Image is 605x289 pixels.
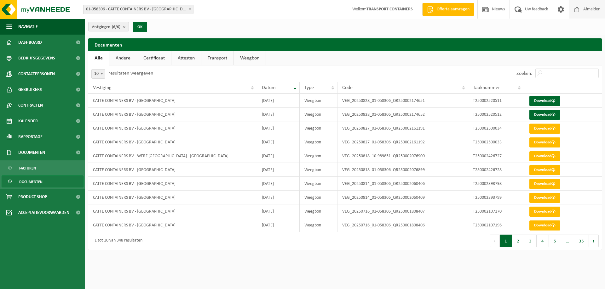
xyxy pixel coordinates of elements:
td: VEG_20250818_10-989851_QR250002076900 [337,149,468,163]
td: [DATE] [257,191,300,204]
a: Attesten [171,51,201,65]
span: Facturen [19,162,36,174]
span: Offerte aanvragen [435,6,471,13]
td: CATTE CONTAINERS BV - [GEOGRAPHIC_DATA] [88,121,257,135]
span: Code [342,85,353,90]
td: Weegbon [300,218,337,232]
span: Navigatie [18,19,38,35]
td: VEG_20250716_01-058306_QR250001808407 [337,204,468,218]
span: 01-058306 - CATTE CONTAINERS BV - OUDENAARDE [84,5,193,14]
a: Weegbon [234,51,266,65]
td: T250002426728 [468,163,524,177]
span: Datum [262,85,276,90]
div: 1 tot 10 van 348 resultaten [91,235,142,247]
td: [DATE] [257,94,300,108]
a: Download [529,220,560,231]
span: Acceptatievoorwaarden [18,205,69,220]
button: 5 [549,235,561,247]
span: Product Shop [18,189,47,205]
td: Weegbon [300,94,337,108]
td: T250002426727 [468,149,524,163]
a: Download [529,193,560,203]
td: Weegbon [300,121,337,135]
a: Download [529,96,560,106]
td: [DATE] [257,149,300,163]
button: Previous [490,235,500,247]
td: T250002500034 [468,121,524,135]
td: [DATE] [257,163,300,177]
td: [DATE] [257,204,300,218]
a: Andere [109,51,137,65]
td: T250002500033 [468,135,524,149]
span: Gebruikers [18,82,42,97]
span: Documenten [18,145,45,160]
span: Type [304,85,314,90]
button: 35 [574,235,589,247]
label: Zoeken: [516,71,532,76]
span: Rapportage [18,129,43,145]
button: 2 [512,235,524,247]
span: … [561,235,574,247]
span: Contracten [18,97,43,113]
td: VEG_20250828_01-058306_QR250002174652 [337,108,468,121]
a: Alle [88,51,109,65]
button: OK [133,22,147,32]
a: Transport [201,51,233,65]
a: Download [529,207,560,217]
td: Weegbon [300,149,337,163]
td: T250002107196 [468,218,524,232]
a: Download [529,151,560,161]
td: VEG_20250814_01-058306_QR250002060406 [337,177,468,191]
td: VEG_20250818_01-058306_QR250002076899 [337,163,468,177]
label: resultaten weergeven [108,71,153,76]
span: 10 [92,69,105,78]
td: VEG_20250828_01-058306_QR250002174651 [337,94,468,108]
button: 4 [537,235,549,247]
button: Next [589,235,599,247]
td: VEG_20250827_01-058306_QR250002161192 [337,135,468,149]
td: [DATE] [257,177,300,191]
td: VEG_20250716_01-058306_QR250001808406 [337,218,468,232]
td: [DATE] [257,135,300,149]
td: T250002520511 [468,94,524,108]
span: Vestigingen [92,22,120,32]
td: Weegbon [300,177,337,191]
td: VEG_20250814_01-058306_QR250002060409 [337,191,468,204]
a: Offerte aanvragen [422,3,474,16]
span: 10 [91,69,105,79]
td: [DATE] [257,108,300,121]
h2: Documenten [88,38,602,51]
td: T250002520512 [468,108,524,121]
button: 1 [500,235,512,247]
span: Vestiging [93,85,112,90]
td: VEG_20250827_01-058306_QR250002161191 [337,121,468,135]
td: T250002393798 [468,177,524,191]
td: CATTE CONTAINERS BV - [GEOGRAPHIC_DATA] [88,204,257,218]
a: Documenten [2,175,84,187]
button: 3 [524,235,537,247]
span: Documenten [19,176,43,188]
td: CATTE CONTAINERS BV - [GEOGRAPHIC_DATA] [88,163,257,177]
span: Bedrijfsgegevens [18,50,55,66]
td: [DATE] [257,218,300,232]
span: Contactpersonen [18,66,55,82]
td: CATTE CONTAINERS BV - [GEOGRAPHIC_DATA] [88,191,257,204]
td: Weegbon [300,204,337,218]
span: Kalender [18,113,38,129]
button: Vestigingen(6/6) [88,22,129,31]
a: Download [529,179,560,189]
a: Download [529,165,560,175]
td: Weegbon [300,135,337,149]
a: Download [529,110,560,120]
a: Download [529,137,560,147]
td: CATTE CONTAINERS BV - [GEOGRAPHIC_DATA] [88,135,257,149]
td: CATTE CONTAINERS BV - [GEOGRAPHIC_DATA] [88,177,257,191]
a: Facturen [2,162,84,174]
td: Weegbon [300,191,337,204]
td: Weegbon [300,163,337,177]
td: T250002107170 [468,204,524,218]
td: CATTE CONTAINERS BV - WERF [GEOGRAPHIC_DATA] - [GEOGRAPHIC_DATA] [88,149,257,163]
td: CATTE CONTAINERS BV - [GEOGRAPHIC_DATA] [88,94,257,108]
td: [DATE] [257,121,300,135]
